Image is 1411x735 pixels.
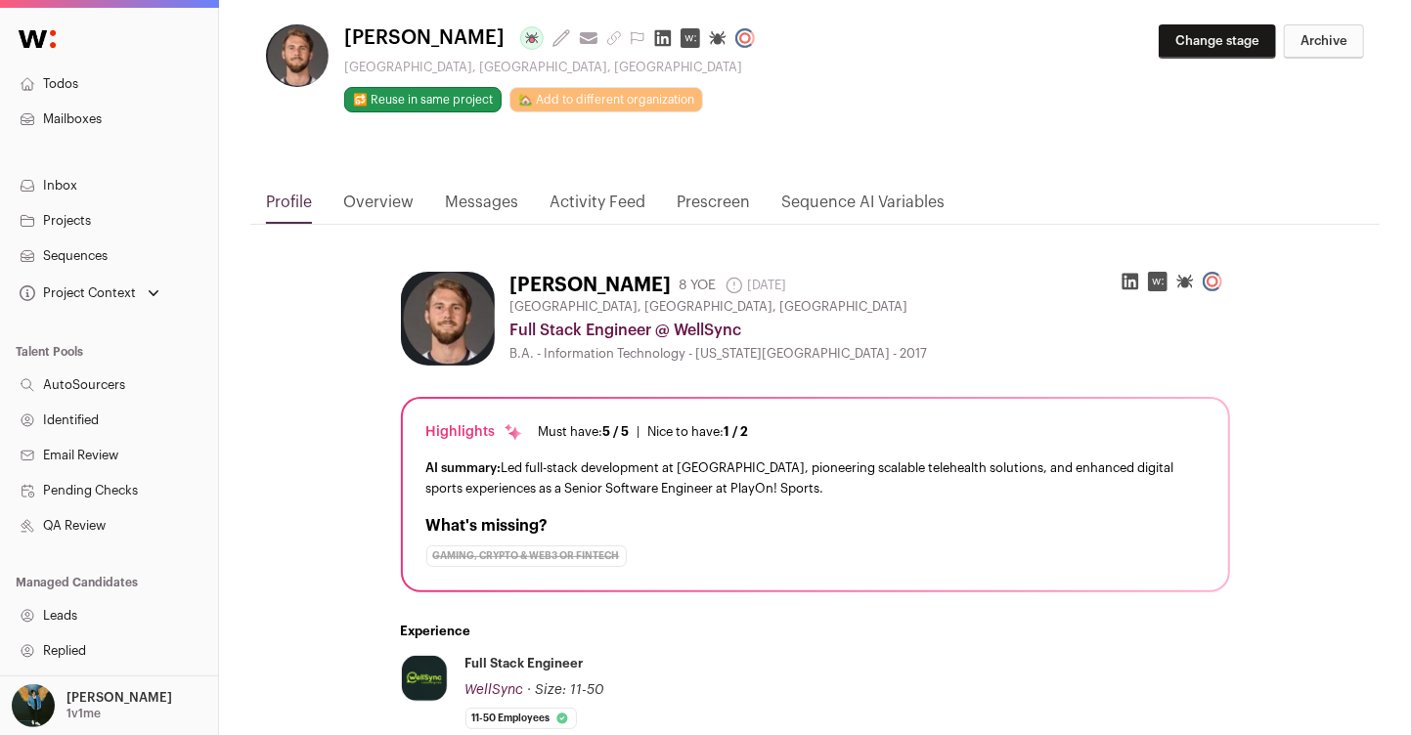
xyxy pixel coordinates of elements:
div: Must have: [539,424,630,440]
div: Led full-stack development at [GEOGRAPHIC_DATA], pioneering scalable telehealth solutions, and en... [426,457,1205,498]
div: Project Context [16,285,136,301]
h2: What's missing? [426,514,1205,538]
button: 🔂 Reuse in same project [344,87,502,112]
img: 111459228efa709f43b20770bbd50857e404dadb62140d2ed0c1b929de463c4c [401,272,495,366]
div: Full Stack Engineer @ WellSync [510,319,1230,342]
button: Archive [1284,24,1364,59]
a: Prescreen [677,191,750,224]
a: Profile [266,191,312,224]
h2: Experience [401,624,1230,639]
a: Messages [445,191,518,224]
button: Open dropdown [8,684,176,727]
a: 🏡 Add to different organization [509,87,703,112]
span: [GEOGRAPHIC_DATA], [GEOGRAPHIC_DATA], [GEOGRAPHIC_DATA] [510,299,908,315]
button: Open dropdown [16,280,163,307]
img: Wellfound [8,20,66,59]
span: · Size: 11-50 [528,683,605,697]
p: [PERSON_NAME] [66,690,172,706]
ul: | [539,424,749,440]
span: [DATE] [725,276,787,295]
li: 11-50 employees [465,708,577,729]
span: 5 / 5 [603,425,630,438]
div: Highlights [426,422,523,442]
span: WellSync [465,683,524,697]
img: 2c8edff421fa2bb36fa402d9521873a50889fad867c99488f9fd3b9f342a133c.jpg [402,656,447,701]
a: Overview [343,191,414,224]
div: Gaming, Crypto & Web3 or Fintech [426,545,627,567]
span: 1 / 2 [725,425,749,438]
div: Nice to have: [648,424,749,440]
h1: [PERSON_NAME] [510,272,672,299]
a: Sequence AI Variables [781,191,945,224]
div: Full Stack Engineer [465,655,584,672]
p: 1v1me [66,706,101,721]
div: [GEOGRAPHIC_DATA], [GEOGRAPHIC_DATA], [GEOGRAPHIC_DATA] [344,60,763,75]
img: 12031951-medium_jpg [12,684,55,727]
span: AI summary: [426,461,502,474]
img: 111459228efa709f43b20770bbd50857e404dadb62140d2ed0c1b929de463c4c [266,24,329,87]
span: [PERSON_NAME] [344,24,505,52]
div: 8 YOE [680,276,717,295]
div: B.A. - Information Technology - [US_STATE][GEOGRAPHIC_DATA] - 2017 [510,346,1230,362]
a: Activity Feed [550,191,645,224]
button: Change stage [1159,24,1276,59]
